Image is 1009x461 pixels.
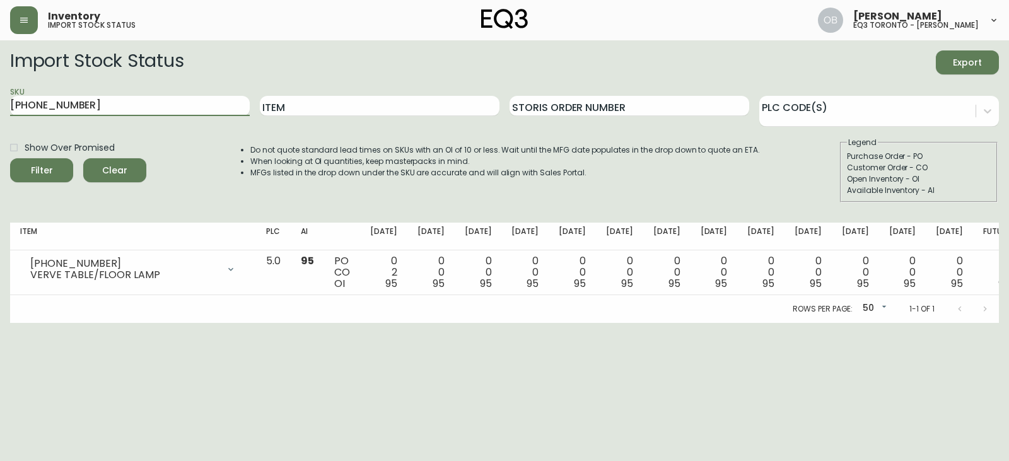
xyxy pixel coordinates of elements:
div: 0 0 [417,255,445,289]
th: [DATE] [596,223,643,250]
div: [PHONE_NUMBER]VERVE TABLE/FLOOR LAMP [20,255,246,283]
span: OI [334,276,345,291]
th: [DATE] [501,223,549,250]
div: 0 0 [511,255,539,289]
span: 95 [810,276,822,291]
th: [DATE] [549,223,596,250]
th: [DATE] [737,223,784,250]
div: 0 0 [889,255,916,289]
span: 95 [951,276,963,291]
th: PLC [256,223,291,250]
li: MFGs listed in the drop down under the SKU are accurate and will align with Sales Portal. [250,167,760,178]
h2: Import Stock Status [10,50,184,74]
th: [DATE] [360,223,407,250]
div: Open Inventory - OI [847,173,991,185]
div: 0 0 [701,255,728,289]
div: 0 0 [842,255,869,289]
span: 95 [574,276,586,291]
span: 95 [668,276,680,291]
span: 95 [385,276,397,291]
button: Filter [10,158,73,182]
span: 95 [433,276,445,291]
p: 1-1 of 1 [909,303,935,315]
span: 95 [527,276,539,291]
div: 0 0 [465,255,492,289]
span: 95 [904,276,916,291]
span: 95 [480,276,492,291]
button: Clear [83,158,146,182]
img: 8e0065c524da89c5c924d5ed86cfe468 [818,8,843,33]
th: [DATE] [643,223,691,250]
div: Purchase Order - PO [847,151,991,162]
div: Filter [31,163,53,178]
p: Rows per page: [793,303,853,315]
div: VERVE TABLE/FLOOR LAMP [30,269,218,281]
th: [DATE] [879,223,926,250]
span: 95 [621,276,633,291]
div: 50 [858,298,889,319]
div: 0 0 [747,255,774,289]
span: Export [946,55,989,71]
th: Item [10,223,256,250]
div: Customer Order - CO [847,162,991,173]
div: 0 0 [653,255,680,289]
div: 0 0 [606,255,633,289]
div: 0 0 [559,255,586,289]
span: Show Over Promised [25,141,115,155]
div: PO CO [334,255,350,289]
div: [PHONE_NUMBER] [30,258,218,269]
li: When looking at OI quantities, keep masterpacks in mind. [250,156,760,167]
th: AI [291,223,324,250]
h5: import stock status [48,21,136,29]
div: 0 0 [936,255,963,289]
span: 95 [857,276,869,291]
legend: Legend [847,137,878,148]
th: [DATE] [691,223,738,250]
li: Do not quote standard lead times on SKUs with an OI of 10 or less. Wait until the MFG date popula... [250,144,760,156]
img: logo [481,9,528,29]
th: [DATE] [407,223,455,250]
th: [DATE] [832,223,879,250]
div: 0 0 [795,255,822,289]
div: Available Inventory - AI [847,185,991,196]
span: 95 [301,254,314,268]
span: 95 [762,276,774,291]
h5: eq3 toronto - [PERSON_NAME] [853,21,979,29]
span: Inventory [48,11,100,21]
span: 95 [715,276,727,291]
th: [DATE] [926,223,973,250]
span: [PERSON_NAME] [853,11,942,21]
button: Export [936,50,999,74]
td: 5.0 [256,250,291,295]
th: [DATE] [455,223,502,250]
span: Clear [93,163,136,178]
div: 0 2 [370,255,397,289]
th: [DATE] [784,223,832,250]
